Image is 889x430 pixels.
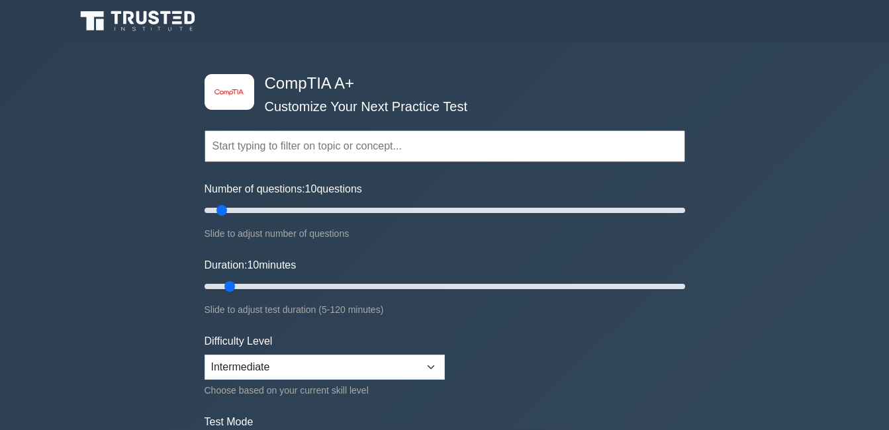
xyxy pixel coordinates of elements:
input: Start typing to filter on topic or concept... [205,130,685,162]
h4: CompTIA A+ [259,74,620,93]
div: Choose based on your current skill level [205,382,445,398]
label: Test Mode [205,414,685,430]
label: Difficulty Level [205,333,273,349]
label: Duration: minutes [205,257,297,273]
span: 10 [247,259,259,271]
label: Number of questions: questions [205,181,362,197]
span: 10 [305,183,317,194]
div: Slide to adjust number of questions [205,226,685,241]
div: Slide to adjust test duration (5-120 minutes) [205,302,685,318]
